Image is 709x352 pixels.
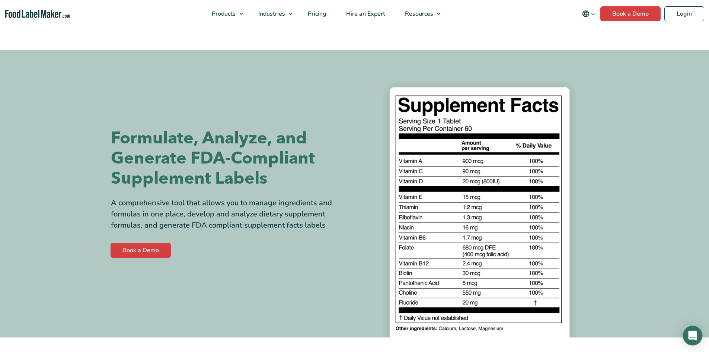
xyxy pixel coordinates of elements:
span: Products [210,10,236,18]
a: Book a Demo [600,6,661,21]
div: A comprehensive tool that allows you to manage ingredients and formulas in one place, develop and... [111,197,349,231]
a: Login [664,6,704,21]
span: Resources [403,10,434,18]
div: Open Intercom Messenger [683,326,703,346]
a: Book a Demo [111,243,171,258]
span: Industries [256,10,286,18]
span: Pricing [306,10,327,18]
a: Food Label Maker homepage [5,10,70,18]
h1: Formulate, Analyze, and Generate FDA-Compliant Supplement Labels [111,128,349,188]
span: Hire an Expert [344,10,386,18]
button: Change language [577,6,600,21]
